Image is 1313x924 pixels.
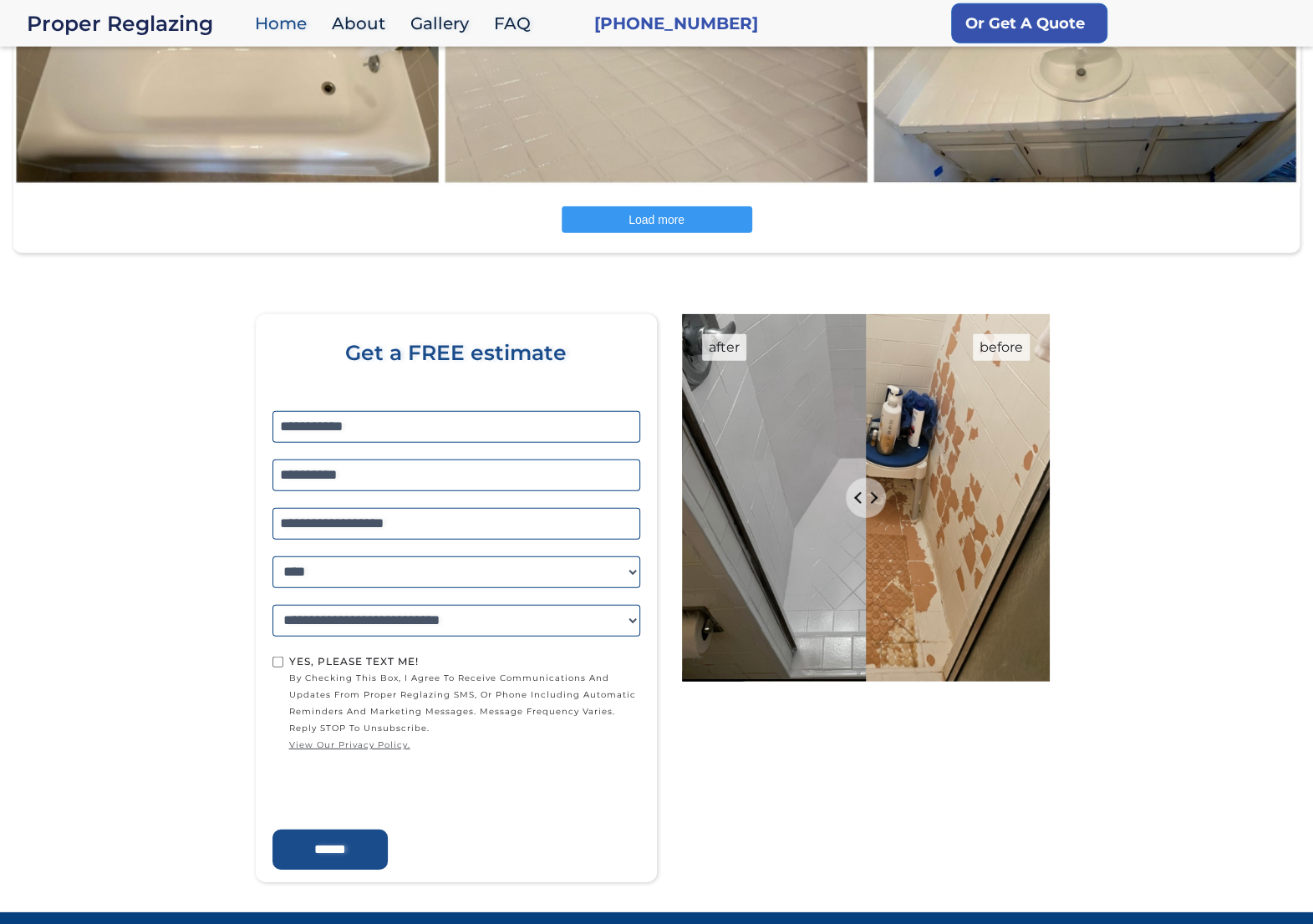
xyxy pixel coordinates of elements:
a: home [27,12,247,35]
a: Home [247,6,323,42]
span: Load more [629,213,684,226]
a: Gallery [402,6,486,42]
div: Yes, Please text me! [289,653,640,670]
div: Proper Reglazing [27,12,247,35]
input: Yes, Please text me!by checking this box, I agree to receive communications and updates from Prop... [272,657,283,668]
a: About [323,6,402,42]
iframe: reCAPTCHA [272,758,527,823]
span: by checking this box, I agree to receive communications and updates from Proper Reglazing SMS, or... [289,670,640,754]
form: Home page form [264,341,649,870]
a: [PHONE_NUMBER] [594,12,758,35]
button: Load more posts [562,206,752,233]
a: FAQ [486,6,547,42]
div: Get a FREE estimate [272,341,640,411]
a: Or Get A Quote [951,3,1107,43]
a: view our privacy policy. [289,737,640,754]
